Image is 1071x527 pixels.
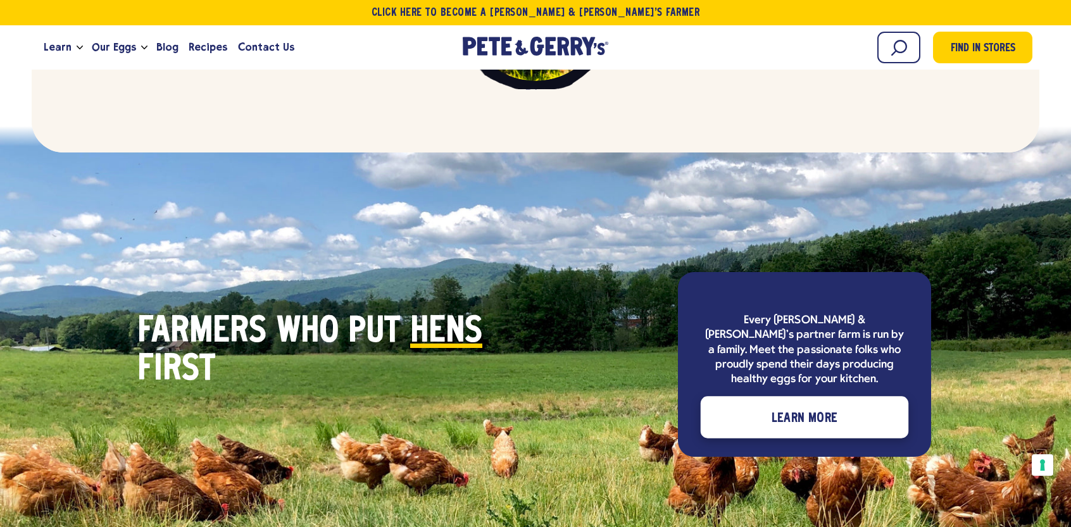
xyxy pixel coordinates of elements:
p: Every [PERSON_NAME] & [PERSON_NAME]’s partner farm is run by a family. Meet the passionate folks ... [703,313,906,387]
button: Your consent preferences for tracking technologies [1032,454,1053,476]
a: Recipes [184,30,232,65]
span: Contact Us [238,39,294,55]
a: Find in Stores [933,32,1032,63]
button: Open the dropdown menu for Learn [77,46,83,50]
span: hens [410,313,482,351]
span: who [277,313,339,351]
a: Our Eggs [87,30,141,65]
span: Blog [156,39,178,55]
a: Contact Us [233,30,299,65]
span: Farmers [137,313,266,351]
a: Learn More [701,396,908,438]
a: Blog [151,30,184,65]
span: Find in Stores [951,40,1015,58]
span: Recipes [189,39,227,55]
span: Learn [44,39,72,55]
input: Search [877,32,920,63]
span: first [137,351,215,389]
span: put [349,313,400,351]
button: Open the dropdown menu for Our Eggs [141,46,147,50]
span: Learn More [772,408,837,428]
a: Learn [39,30,77,65]
span: Our Eggs [92,39,136,55]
